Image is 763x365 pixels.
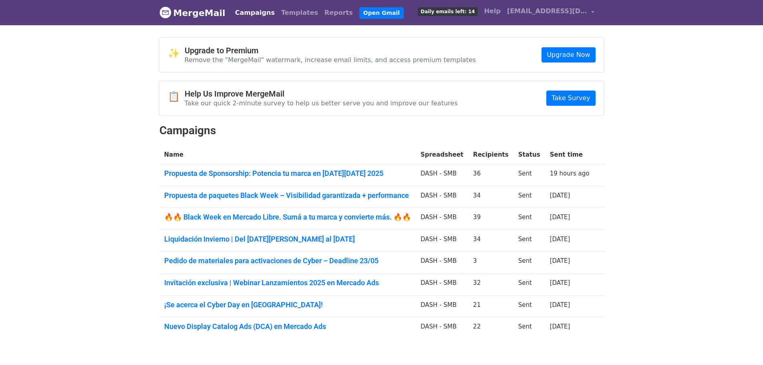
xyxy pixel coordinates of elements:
[416,164,468,186] td: DASH - SMB
[159,145,416,164] th: Name
[416,274,468,296] td: DASH - SMB
[164,213,411,222] a: 🔥🔥 Black Week en Mercado Libre. Sumá a tu marca y convierte más. 🔥🔥
[513,317,545,339] td: Sent
[468,295,513,317] td: 21
[513,164,545,186] td: Sent
[550,236,570,243] a: [DATE]
[164,278,411,287] a: Invitación exclusiva | Webinar Lanzamientos 2025 en Mercado Ads
[164,256,411,265] a: Pedido de materiales para activaciones de Cyber – Deadline 23/05
[159,4,225,21] a: MergeMail
[550,214,570,221] a: [DATE]
[415,3,481,19] a: Daily emails left: 14
[513,186,545,208] td: Sent
[507,6,587,16] span: [EMAIL_ADDRESS][DOMAIN_NAME]
[232,5,278,21] a: Campaigns
[185,89,458,99] h4: Help Us Improve MergeMail
[159,124,604,137] h2: Campaigns
[416,186,468,208] td: DASH - SMB
[416,208,468,230] td: DASH - SMB
[278,5,321,21] a: Templates
[550,192,570,199] a: [DATE]
[513,274,545,296] td: Sent
[468,186,513,208] td: 34
[550,279,570,286] a: [DATE]
[468,145,513,164] th: Recipients
[468,164,513,186] td: 36
[416,252,468,274] td: DASH - SMB
[416,295,468,317] td: DASH - SMB
[168,91,185,103] span: 📋
[185,56,476,64] p: Remove the "MergeMail" watermark, increase email limits, and access premium templates
[468,317,513,339] td: 22
[164,169,411,178] a: Propuesta de Sponsorship: Potencia tu marca en [DATE][DATE] 2025
[321,5,356,21] a: Reports
[468,274,513,296] td: 32
[468,208,513,230] td: 39
[185,46,476,55] h4: Upgrade to Premium
[542,47,595,63] a: Upgrade Now
[550,301,570,309] a: [DATE]
[416,317,468,339] td: DASH - SMB
[164,322,411,331] a: Nuevo Display Catalog Ads (DCA) en Mercado Ads
[164,235,411,244] a: Liquidación Invierno | Del [DATE][PERSON_NAME] al [DATE]
[359,7,404,19] a: Open Gmail
[418,7,477,16] span: Daily emails left: 14
[550,170,590,177] a: 19 hours ago
[513,230,545,252] td: Sent
[185,99,458,107] p: Take our quick 2-minute survey to help us better serve you and improve our features
[416,230,468,252] td: DASH - SMB
[550,257,570,264] a: [DATE]
[168,48,185,59] span: ✨
[504,3,598,22] a: [EMAIL_ADDRESS][DOMAIN_NAME]
[546,91,595,106] a: Take Survey
[550,323,570,330] a: [DATE]
[513,208,545,230] td: Sent
[159,6,171,18] img: MergeMail logo
[513,145,545,164] th: Status
[164,191,411,200] a: Propuesta de paquetes Black Week – Visibilidad garantizada + performance
[164,300,411,309] a: ¡Se acerca el Cyber Day en [GEOGRAPHIC_DATA]!
[513,295,545,317] td: Sent
[545,145,594,164] th: Sent time
[513,252,545,274] td: Sent
[468,230,513,252] td: 34
[468,252,513,274] td: 3
[416,145,468,164] th: Spreadsheet
[481,3,504,19] a: Help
